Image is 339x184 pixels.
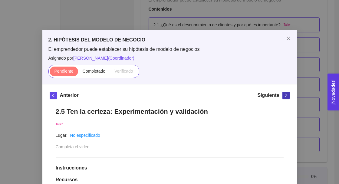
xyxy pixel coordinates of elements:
[114,69,133,74] span: Verificado
[56,177,284,183] h1: Recursos
[56,107,284,116] h1: 2.5 Ten la certeza: Experimentación y validación
[56,165,284,171] h1: Instrucciones
[50,93,57,97] span: left
[56,144,90,149] span: Completa el video
[327,74,339,110] button: Open Feedback Widget
[48,36,291,44] h5: 2. HIPÓTESIS DEL MODELO DE NEGOCIO
[56,123,63,126] span: Taller
[56,132,68,139] article: Lugar:
[48,46,291,53] span: El emprendedor puede establecer su hipótesis de modelo de negocios
[73,56,134,61] span: [PERSON_NAME] ( Coordinador )
[48,55,291,61] span: Asignado por
[282,92,290,99] button: right
[50,92,57,99] button: left
[83,69,106,74] span: Completado
[257,92,279,99] h5: Siguiente
[60,92,79,99] h5: Anterior
[54,69,73,74] span: Pendiente
[280,30,297,47] button: Close
[70,133,100,138] a: No especificado
[283,93,289,97] span: right
[286,36,291,41] span: close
